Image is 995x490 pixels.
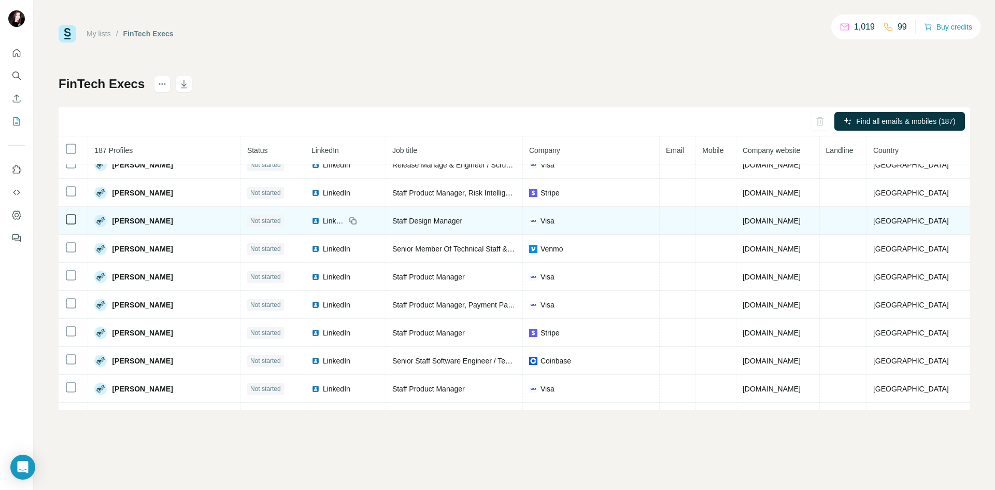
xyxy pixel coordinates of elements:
span: [PERSON_NAME] [112,384,173,394]
span: Visa [541,160,555,170]
img: company-logo [529,245,537,253]
span: [PERSON_NAME] [112,216,173,226]
span: Senior Staff Software Engineer / Tech Lead Manager [392,357,562,365]
span: [DOMAIN_NAME] [743,161,801,169]
span: Not started [250,384,281,394]
img: Avatar [94,355,107,367]
span: [GEOGRAPHIC_DATA] [873,301,949,309]
li: / [116,29,118,39]
span: Senior Member Of Technical Staff & Engineering Manager [392,245,579,253]
span: Not started [250,328,281,338]
span: Status [247,146,268,155]
span: Staff Product Manager [392,329,465,337]
span: Not started [250,244,281,254]
h1: FinTech Execs [59,76,145,92]
p: 1,019 [854,21,875,33]
span: Country [873,146,899,155]
span: Mobile [702,146,723,155]
span: Not started [250,188,281,198]
span: Stripe [541,188,560,198]
span: Stripe [541,328,560,338]
button: Buy credits [924,20,972,34]
span: LinkedIn [323,384,350,394]
span: [GEOGRAPHIC_DATA] [873,385,949,393]
span: [DOMAIN_NAME] [743,357,801,365]
span: [GEOGRAPHIC_DATA] [873,245,949,253]
span: LinkedIn [323,188,350,198]
span: Company [529,146,560,155]
span: Find all emails & mobiles (187) [856,116,955,127]
span: [DOMAIN_NAME] [743,189,801,197]
img: company-logo [529,301,537,309]
span: Not started [250,300,281,310]
img: company-logo [529,385,537,393]
span: Staff Product Manager, Risk Intelligence [392,189,521,197]
span: [PERSON_NAME] [112,188,173,198]
img: LinkedIn logo [311,329,320,337]
button: Use Surfe API [8,183,25,202]
span: [DOMAIN_NAME] [743,329,801,337]
span: Job title [392,146,417,155]
span: [PERSON_NAME] [112,328,173,338]
span: Not started [250,356,281,366]
a: My lists [87,30,111,38]
button: Dashboard [8,206,25,225]
button: Enrich CSV [8,89,25,108]
img: LinkedIn logo [311,245,320,253]
span: LinkedIn [323,300,350,310]
span: LinkedIn [323,244,350,254]
img: LinkedIn logo [311,217,320,225]
img: LinkedIn logo [311,273,320,281]
span: [GEOGRAPHIC_DATA] [873,161,949,169]
img: Avatar [94,159,107,171]
img: LinkedIn logo [311,385,320,393]
span: [GEOGRAPHIC_DATA] [873,329,949,337]
button: Search [8,66,25,85]
span: [GEOGRAPHIC_DATA] [873,189,949,197]
span: Not started [250,160,281,170]
span: Visa [541,384,555,394]
img: company-logo [529,217,537,225]
img: company-logo [529,189,537,197]
div: Open Intercom Messenger [10,455,35,480]
span: LinkedIn [323,272,350,282]
span: [GEOGRAPHIC_DATA] [873,357,949,365]
span: [PERSON_NAME] [112,160,173,170]
img: Avatar [8,10,25,27]
img: company-logo [529,357,537,365]
span: [GEOGRAPHIC_DATA] [873,217,949,225]
img: Avatar [94,215,107,227]
span: LinkedIn [311,146,339,155]
img: LinkedIn logo [311,301,320,309]
img: company-logo [529,161,537,169]
span: LinkedIn [323,216,346,226]
img: company-logo [529,329,537,337]
span: Email [666,146,684,155]
p: 99 [898,21,907,33]
span: [PERSON_NAME] [112,356,173,366]
span: Release Manage & Engineer / Scrum Master / Senior Jira Administrator - SME / Staff Software Engineer [392,161,726,169]
span: [PERSON_NAME] [112,272,173,282]
button: Feedback [8,229,25,247]
button: Quick start [8,44,25,62]
img: LinkedIn logo [311,357,320,365]
span: [GEOGRAPHIC_DATA] [873,273,949,281]
img: Avatar [94,299,107,311]
span: LinkedIn [323,356,350,366]
img: company-logo [529,273,537,281]
img: Surfe Logo [59,25,76,43]
span: Visa [541,216,555,226]
img: Avatar [94,271,107,283]
span: Staff Product Manager [392,385,465,393]
img: Avatar [94,243,107,255]
span: Staff Design Manager [392,217,462,225]
button: My lists [8,112,25,131]
span: LinkedIn [323,328,350,338]
div: FinTech Execs [123,29,174,39]
span: Visa [541,300,555,310]
img: Avatar [94,187,107,199]
span: Company website [743,146,800,155]
span: [DOMAIN_NAME] [743,245,801,253]
span: [PERSON_NAME] [112,244,173,254]
span: [DOMAIN_NAME] [743,385,801,393]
